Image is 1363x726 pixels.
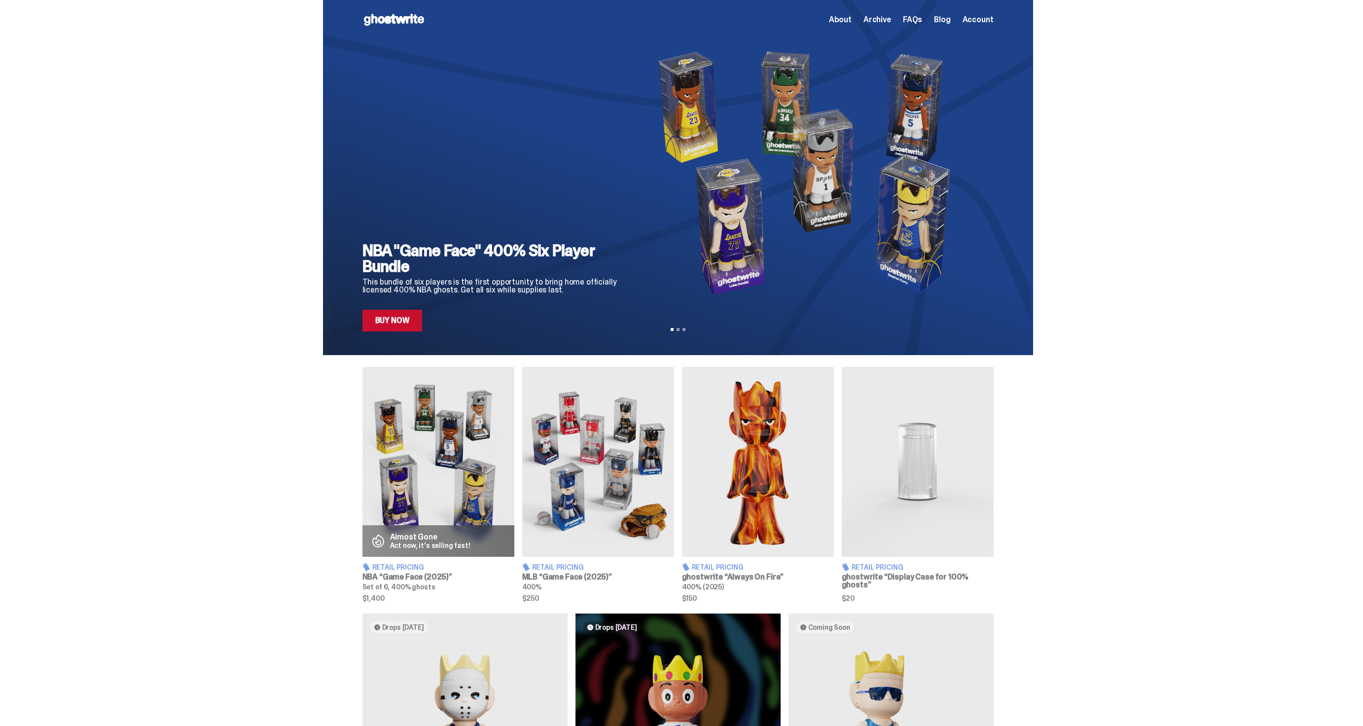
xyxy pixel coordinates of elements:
button: View slide 3 [682,328,685,331]
a: Game Face (2025) Almost Gone Act now, it's selling fast! Retail Pricing [362,367,514,602]
span: Retail Pricing [532,564,584,571]
h3: MLB “Game Face (2025)” [522,573,674,581]
span: Drops [DATE] [382,623,424,631]
a: Game Face (2025) Retail Pricing [522,367,674,602]
a: Account [963,16,994,24]
a: Archive [863,16,891,24]
button: View slide 1 [671,328,674,331]
span: Retail Pricing [372,564,424,571]
span: 400% [522,582,541,591]
span: Coming Soon [808,623,850,631]
img: Game Face (2025) [522,367,674,557]
span: Retail Pricing [852,564,903,571]
span: Set of 6, 400% ghosts [362,582,435,591]
a: Blog [934,16,950,24]
span: $150 [682,595,834,602]
p: Act now, it's selling fast! [390,542,470,549]
a: Display Case for 100% ghosts Retail Pricing [842,367,994,602]
span: Retail Pricing [692,564,744,571]
span: $1,400 [362,595,514,602]
span: 400% (2025) [682,582,724,591]
p: This bundle of six players is the first opportunity to bring home officially licensed 400% NBA gh... [362,278,625,294]
h3: ghostwrite “Display Case for 100% ghosts” [842,573,994,589]
img: Always On Fire [682,367,834,557]
h3: NBA “Game Face (2025)” [362,573,514,581]
span: $20 [842,595,994,602]
a: Buy Now [362,310,423,331]
h3: ghostwrite “Always On Fire” [682,573,834,581]
img: Game Face (2025) [362,367,514,557]
button: View slide 2 [677,328,680,331]
img: NBA "Game Face" 400% Six Player Bundle [641,39,978,306]
span: $250 [522,595,674,602]
a: About [829,16,852,24]
a: Always On Fire Retail Pricing [682,367,834,602]
img: Display Case for 100% ghosts [842,367,994,557]
a: FAQs [903,16,922,24]
span: Drops [DATE] [595,623,637,631]
h2: NBA "Game Face" 400% Six Player Bundle [362,243,625,274]
p: Almost Gone [390,533,470,541]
